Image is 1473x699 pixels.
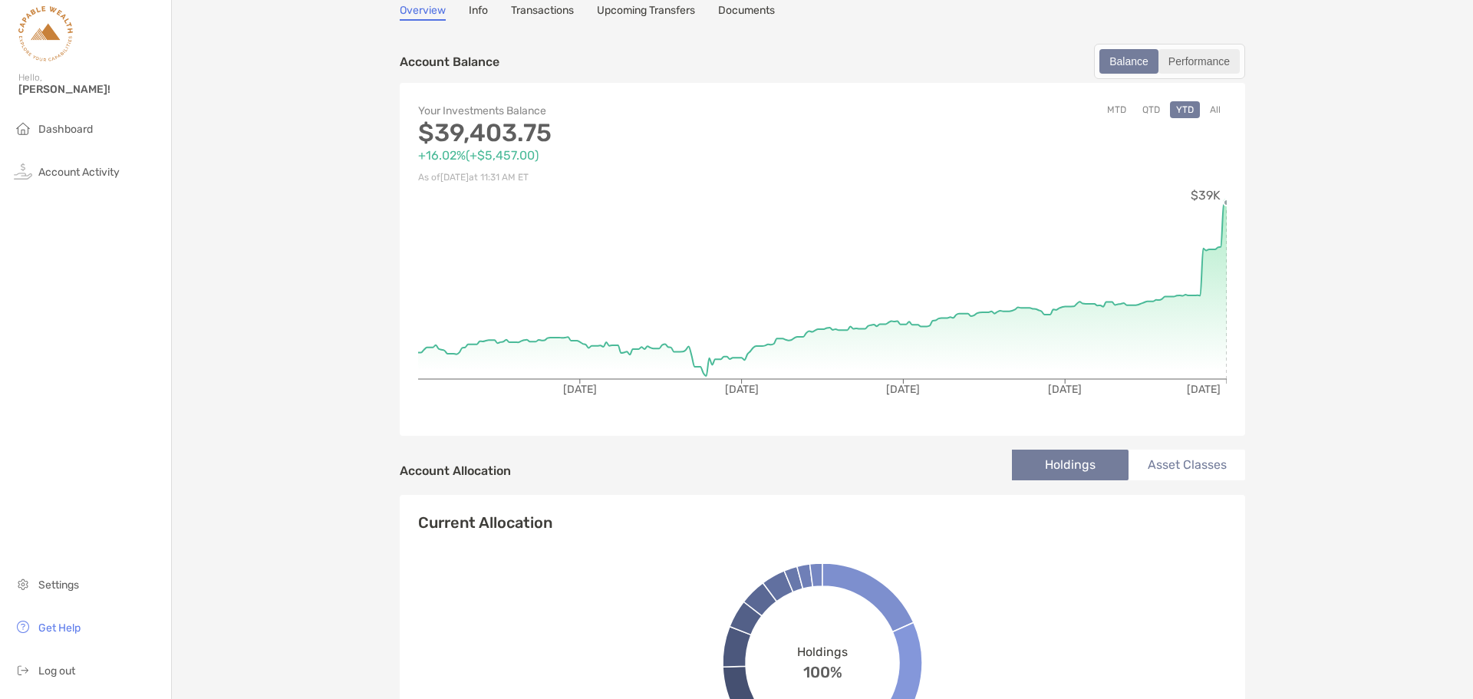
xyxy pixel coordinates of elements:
[1160,51,1238,72] div: Performance
[1101,51,1157,72] div: Balance
[725,383,759,396] tspan: [DATE]
[418,146,822,165] p: +16.02% ( +$5,457.00 )
[400,4,446,21] a: Overview
[418,101,822,120] p: Your Investments Balance
[1170,101,1200,118] button: YTD
[14,575,32,593] img: settings icon
[418,168,822,187] p: As of [DATE] at 11:31 AM ET
[803,659,842,681] span: 100%
[14,162,32,180] img: activity icon
[1191,188,1221,203] tspan: $39K
[14,119,32,137] img: household icon
[14,618,32,636] img: get-help icon
[418,513,552,532] h4: Current Allocation
[400,463,511,478] h4: Account Allocation
[1129,450,1245,480] li: Asset Classes
[718,4,775,21] a: Documents
[511,4,574,21] a: Transactions
[1136,101,1166,118] button: QTD
[18,83,162,96] span: [PERSON_NAME]!
[1101,101,1132,118] button: MTD
[38,579,79,592] span: Settings
[1094,44,1245,79] div: segmented control
[418,124,822,143] p: $39,403.75
[797,645,848,659] span: Holdings
[18,6,73,61] img: Zoe Logo
[400,52,499,71] p: Account Balance
[38,166,120,179] span: Account Activity
[1012,450,1129,480] li: Holdings
[563,383,597,396] tspan: [DATE]
[38,622,81,635] span: Get Help
[1048,383,1082,396] tspan: [DATE]
[597,4,695,21] a: Upcoming Transfers
[38,123,93,136] span: Dashboard
[1187,383,1221,396] tspan: [DATE]
[14,661,32,679] img: logout icon
[469,4,488,21] a: Info
[38,664,75,678] span: Log out
[1204,101,1227,118] button: All
[886,383,920,396] tspan: [DATE]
